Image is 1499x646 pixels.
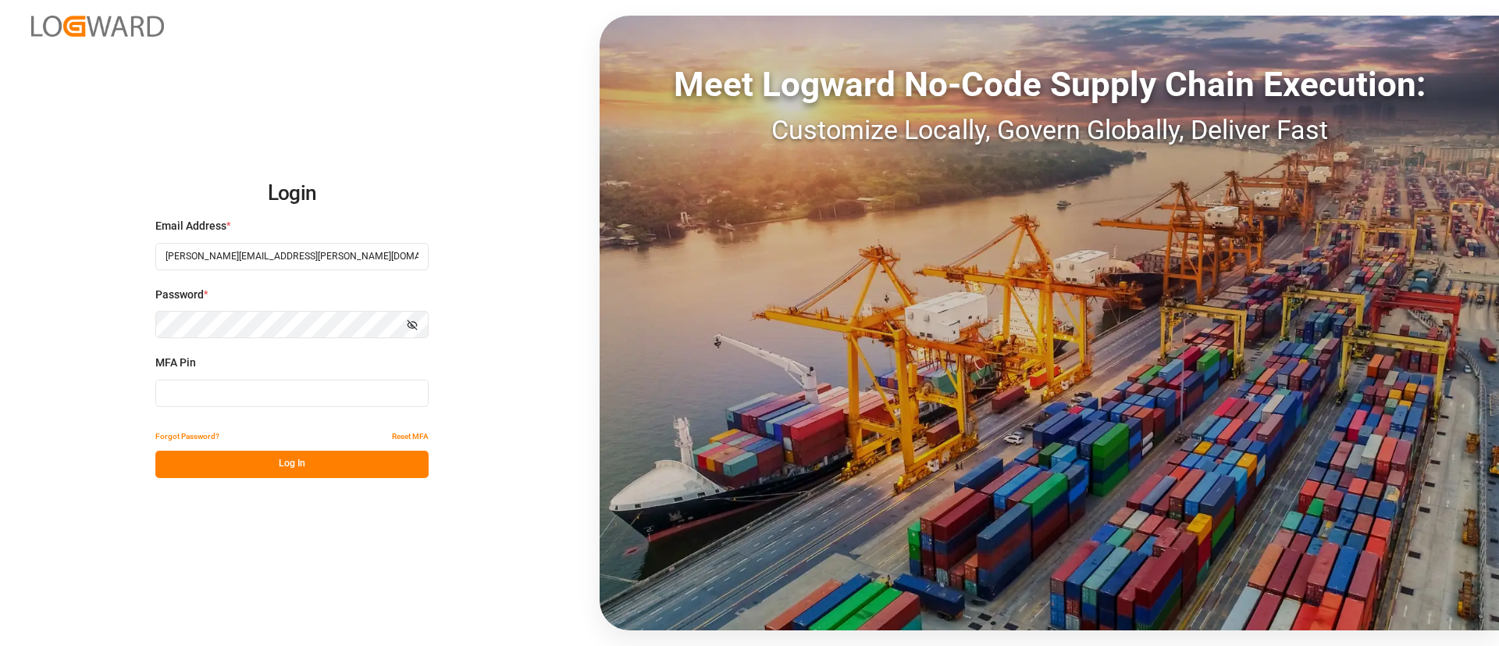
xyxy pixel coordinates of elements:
[600,59,1499,110] div: Meet Logward No-Code Supply Chain Execution:
[155,355,196,371] span: MFA Pin
[155,451,429,478] button: Log In
[31,16,164,37] img: Logward_new_orange.png
[155,169,429,219] h2: Login
[155,243,429,270] input: Enter your email
[155,423,219,451] button: Forgot Password?
[600,110,1499,150] div: Customize Locally, Govern Globally, Deliver Fast
[155,287,204,303] span: Password
[155,218,226,234] span: Email Address
[392,423,429,451] button: Reset MFA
